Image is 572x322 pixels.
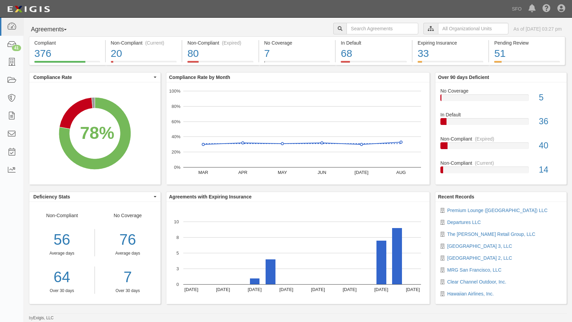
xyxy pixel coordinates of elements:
[29,229,95,251] div: 56
[169,75,230,80] b: Compliance Rate by Month
[176,235,179,240] text: 8
[447,208,548,213] a: Premium Lounge ([GEOGRAPHIC_DATA]) LLC
[222,39,241,46] div: (Expired)
[440,87,561,112] a: No Coverage5
[29,315,54,321] small: by
[264,46,330,61] div: 7
[216,287,230,292] text: [DATE]
[33,316,54,320] a: Exigis, LLC
[12,45,21,51] div: 41
[278,170,287,175] text: MAY
[171,134,180,139] text: 40%
[29,82,161,184] svg: A chart.
[438,194,474,199] b: Recent Records
[29,212,95,294] div: Non-Compliant
[489,61,565,66] a: Pending Review51
[447,267,502,273] a: MRG San Francisco, LLC
[435,160,567,166] div: Non-Compliant
[475,135,494,142] div: (Expired)
[259,61,335,66] a: No Coverage7
[171,119,180,124] text: 60%
[396,170,406,175] text: AUG
[447,279,506,285] a: Clear Channel Outdoor, Inc.
[542,5,551,13] i: Help Center - Complianz
[29,288,95,294] div: Over 30 days
[438,75,489,80] b: Over 90 days Deficient
[29,251,95,256] div: Average days
[184,287,198,292] text: [DATE]
[80,121,114,145] div: 78%
[29,61,105,66] a: Compliant376
[336,61,412,66] a: In Default68
[176,266,179,271] text: 3
[341,46,407,61] div: 68
[238,170,248,175] text: APR
[248,287,262,292] text: [DATE]
[447,231,535,237] a: The [PERSON_NAME] Retail Group, LLC
[435,111,567,118] div: In Default
[33,193,152,200] span: Deficiency Stats
[171,104,180,109] text: 80%
[100,251,155,256] div: Average days
[311,287,325,292] text: [DATE]
[34,46,100,61] div: 376
[508,2,525,16] a: SFO
[182,61,258,66] a: Non-Compliant(Expired)80
[438,23,508,34] input: All Organizational Units
[534,92,567,104] div: 5
[29,192,161,202] button: Deficiency Stats
[106,61,182,66] a: Non-Compliant(Current)20
[534,115,567,128] div: 36
[447,220,481,225] a: Departures LLC
[406,287,420,292] text: [DATE]
[171,149,180,155] text: 20%
[100,288,155,294] div: Over 30 days
[440,135,561,160] a: Non-Compliant(Expired)40
[347,23,418,34] input: Search Agreements
[29,267,95,288] a: 64
[475,160,494,166] div: (Current)
[145,39,164,46] div: (Current)
[343,287,357,292] text: [DATE]
[174,165,181,170] text: 0%
[418,46,484,61] div: 33
[174,219,179,224] text: 10
[494,46,560,61] div: 51
[447,255,512,261] a: [GEOGRAPHIC_DATA] 2, LLC
[440,111,561,135] a: In Default36
[374,287,388,292] text: [DATE]
[534,140,567,152] div: 40
[198,170,208,175] text: MAR
[355,170,369,175] text: [DATE]
[100,267,155,288] a: 7
[166,202,430,304] svg: A chart.
[264,39,330,46] div: No Coverage
[176,282,179,287] text: 0
[534,164,567,176] div: 14
[440,160,561,179] a: Non-Compliant(Current)14
[111,39,177,46] div: Non-Compliant (Current)
[33,74,152,81] span: Compliance Rate
[176,251,179,256] text: 5
[95,212,161,294] div: No Coverage
[166,82,430,184] svg: A chart.
[447,243,512,249] a: [GEOGRAPHIC_DATA] 3, LLC
[29,23,80,36] button: Agreements
[413,61,489,66] a: Expiring Insurance33
[5,3,52,15] img: logo-5460c22ac91f19d4615b14bd174203de0afe785f0fc80cf4dbbc73dc1793850b.png
[435,87,567,94] div: No Coverage
[29,73,161,82] button: Compliance Rate
[418,39,484,46] div: Expiring Insurance
[318,170,326,175] text: JUN
[169,88,181,94] text: 100%
[447,291,494,296] a: Hawaiian Airlines, Inc.
[514,26,562,32] div: As of [DATE] 03:27 pm
[341,39,407,46] div: In Default
[494,39,560,46] div: Pending Review
[100,229,155,251] div: 76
